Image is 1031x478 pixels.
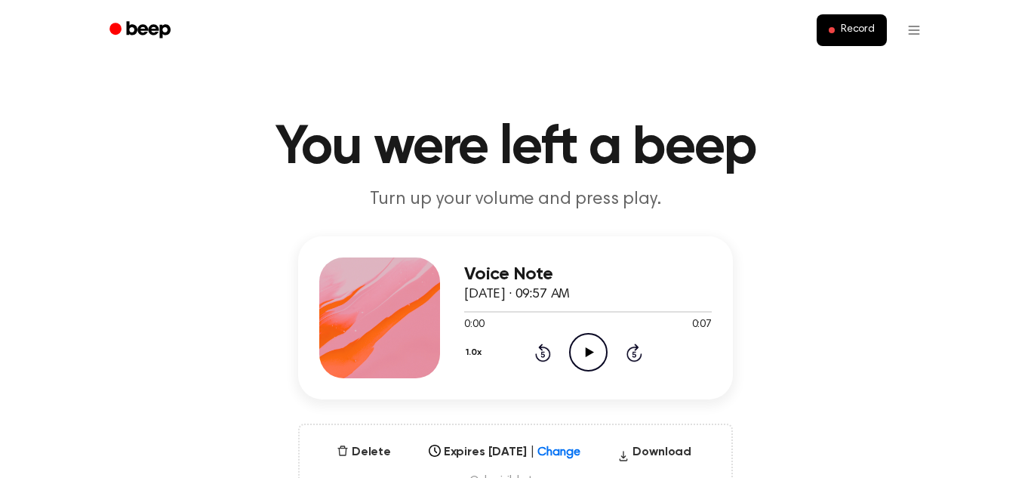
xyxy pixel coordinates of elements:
[226,187,805,212] p: Turn up your volume and press play.
[692,317,712,333] span: 0:07
[611,443,697,467] button: Download
[129,121,902,175] h1: You were left a beep
[331,443,397,461] button: Delete
[817,14,887,46] button: Record
[464,340,487,365] button: 1.0x
[464,288,570,301] span: [DATE] · 09:57 AM
[99,16,184,45] a: Beep
[896,12,932,48] button: Open menu
[464,264,712,285] h3: Voice Note
[464,317,484,333] span: 0:00
[841,23,875,37] span: Record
